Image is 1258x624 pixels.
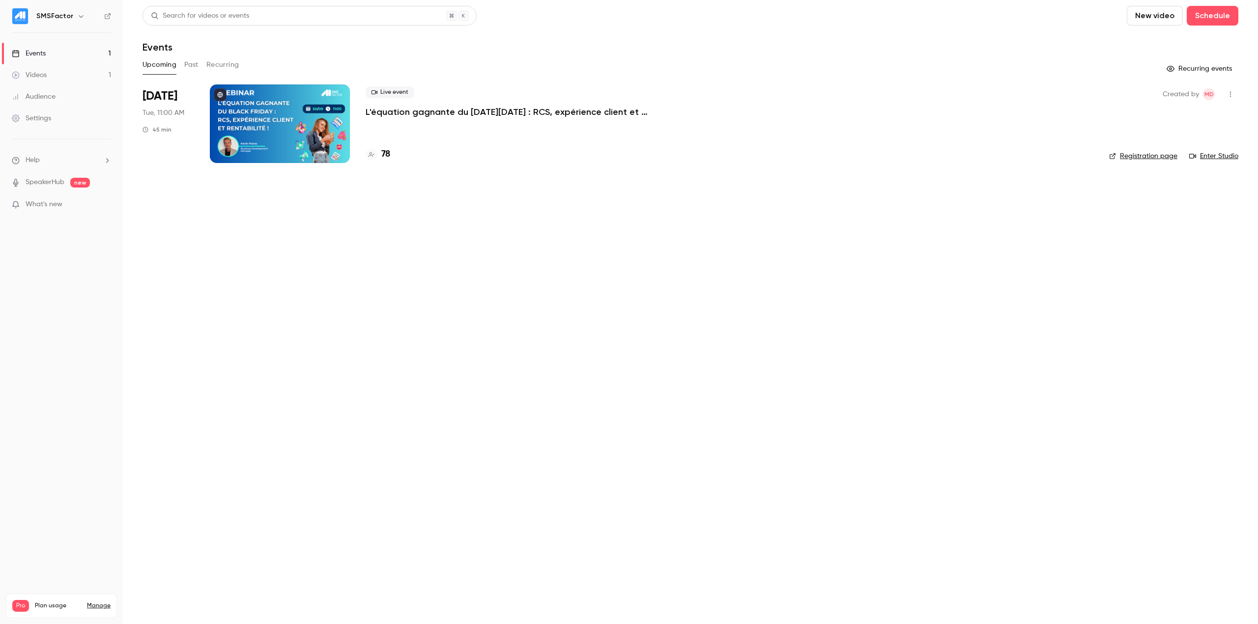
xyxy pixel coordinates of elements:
[26,199,62,210] span: What's new
[26,155,40,165] span: Help
[12,8,28,24] img: SMSFactor
[143,126,172,134] div: 45 min
[12,600,29,612] span: Pro
[1162,61,1238,77] button: Recurring events
[12,155,111,165] li: help-dropdown-opener
[1127,6,1183,26] button: New video
[35,602,81,610] span: Plan usage
[381,148,390,161] h4: 78
[143,41,172,53] h1: Events
[206,57,239,73] button: Recurring
[12,92,56,102] div: Audience
[143,57,176,73] button: Upcoming
[12,70,47,80] div: Videos
[1187,6,1238,26] button: Schedule
[143,88,177,104] span: [DATE]
[151,11,249,21] div: Search for videos or events
[1189,151,1238,161] a: Enter Studio
[1203,88,1215,100] span: Marie Delamarre
[366,86,414,98] span: Live event
[12,49,46,58] div: Events
[143,84,194,163] div: Sep 30 Tue, 11:00 AM (Europe/Paris)
[366,106,660,118] a: L'équation gagnante du [DATE][DATE] : RCS, expérience client et rentabilité !
[1109,151,1177,161] a: Registration page
[70,178,90,188] span: new
[1204,88,1214,100] span: MD
[366,148,390,161] a: 78
[26,177,64,188] a: SpeakerHub
[184,57,199,73] button: Past
[87,602,111,610] a: Manage
[1163,88,1199,100] span: Created by
[36,11,73,21] h6: SMSFactor
[143,108,184,118] span: Tue, 11:00 AM
[12,113,51,123] div: Settings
